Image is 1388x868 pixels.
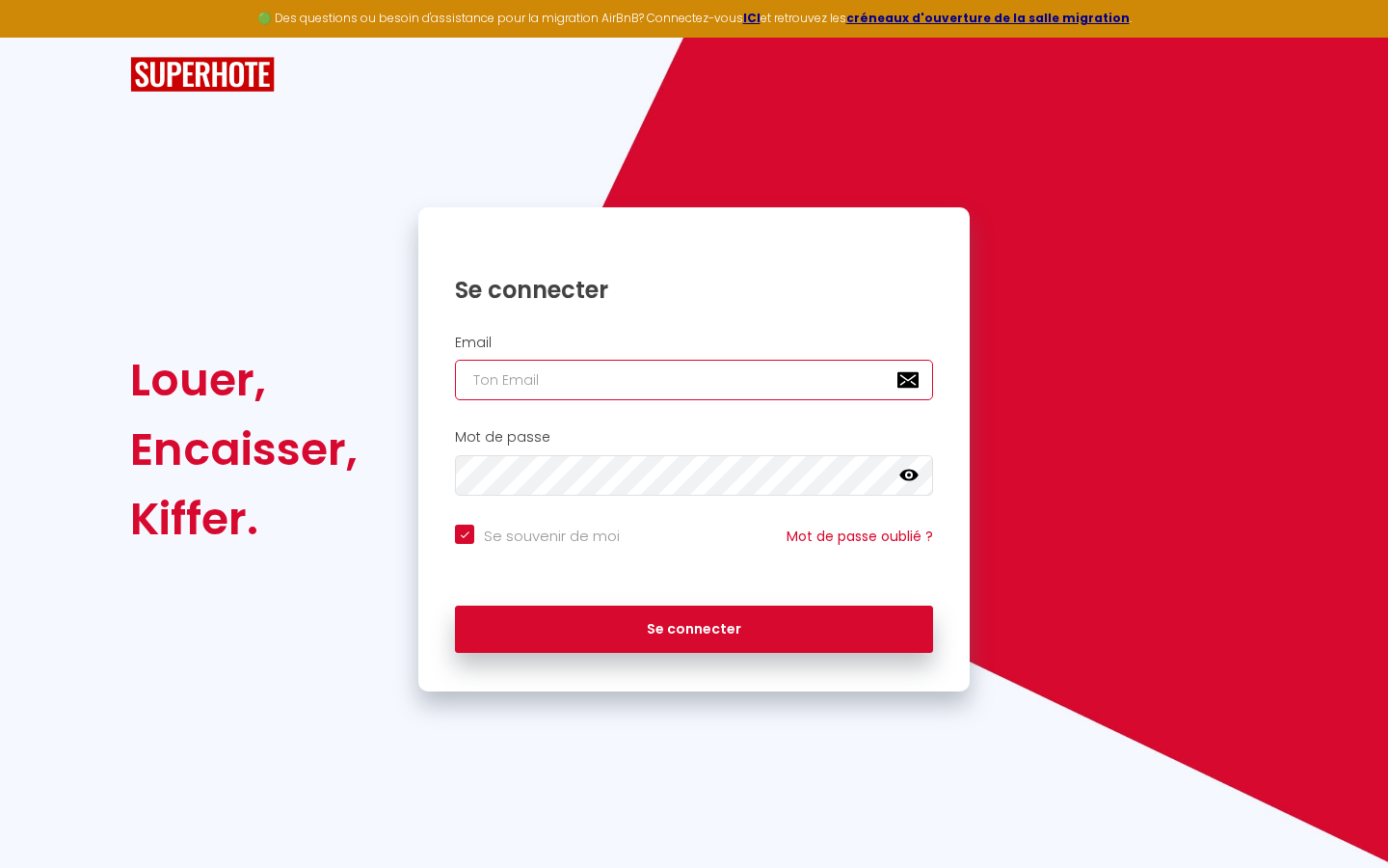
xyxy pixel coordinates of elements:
[130,415,358,484] div: Encaisser,
[455,606,933,654] button: Se connecter
[787,527,933,546] a: Mot de passe oublié ?
[455,275,933,305] h1: Se connecter
[130,345,358,415] div: Louer,
[455,429,933,446] h2: Mot de passe
[743,10,761,26] a: ICI
[455,335,933,351] h2: Email
[130,57,275,93] img: SuperHote logo
[15,8,73,66] button: Ouvrir le widget de chat LiveChat
[455,360,933,400] input: Ton Email
[130,484,358,554] div: Kiffer.
[846,10,1130,26] a: créneaux d'ouverture de la salle migration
